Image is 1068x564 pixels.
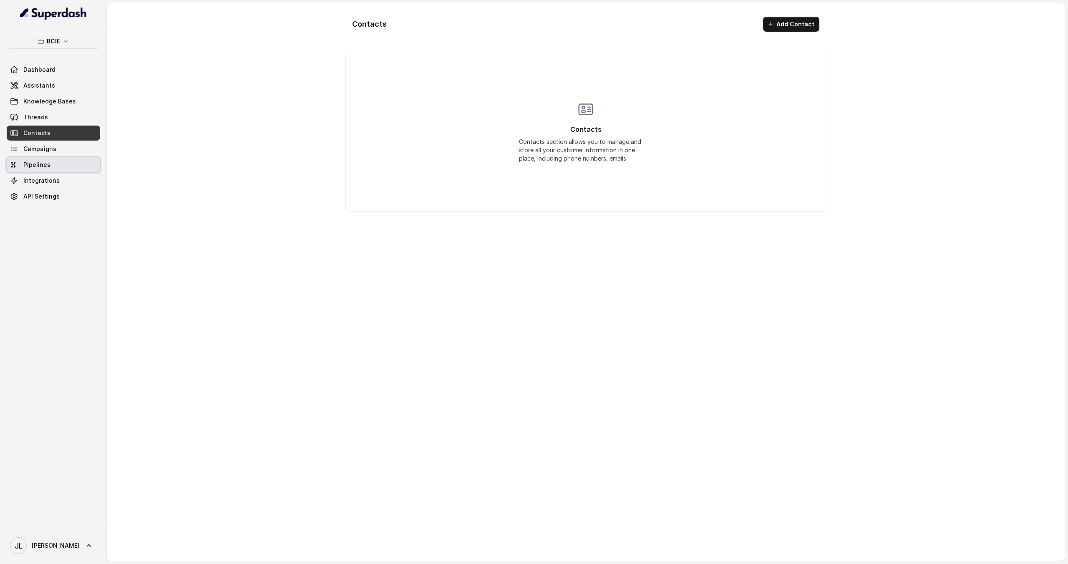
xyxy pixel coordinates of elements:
span: API Settings [23,192,60,201]
h1: Contacts [352,18,387,31]
a: Dashboard [7,62,100,77]
span: Campaigns [23,145,56,153]
a: Integrations [7,173,100,188]
p: Contacts [570,124,602,134]
text: JL [15,541,23,550]
span: Knowledge Bases [23,97,76,106]
span: Threads [23,113,48,121]
a: Knowledge Bases [7,94,100,109]
a: API Settings [7,189,100,204]
img: light.svg [20,7,87,20]
span: Integrations [23,176,60,185]
span: Assistants [23,81,55,90]
button: BCIE [7,34,100,49]
p: BCIE [47,36,60,46]
a: Contacts [7,126,100,141]
a: Threads [7,110,100,125]
a: Pipelines [7,157,100,172]
a: Assistants [7,78,100,93]
button: Add Contact [763,17,819,32]
a: [PERSON_NAME] [7,534,100,557]
span: Dashboard [23,65,55,74]
span: Pipelines [23,161,50,169]
a: Campaigns [7,141,100,156]
div: Contacts section allows you to manage and store all your customer information in one place, inclu... [519,138,652,163]
span: Contacts [23,129,50,137]
span: [PERSON_NAME] [32,541,80,550]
